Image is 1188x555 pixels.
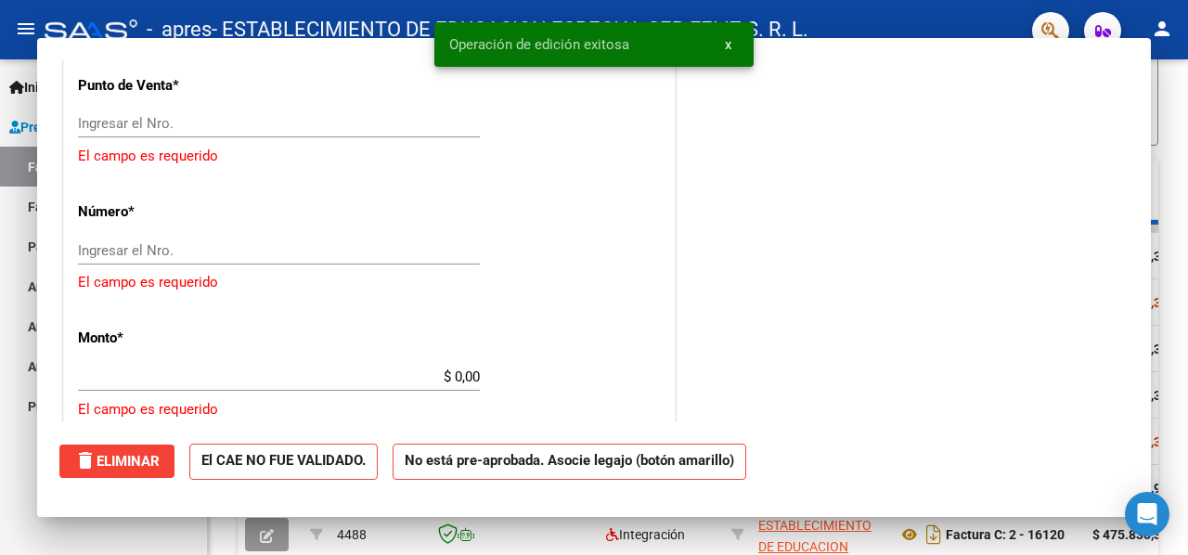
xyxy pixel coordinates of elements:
p: Monto [78,328,252,349]
p: El campo es requerido [78,399,661,420]
span: Prestadores / Proveedores [9,117,178,137]
span: Integración [606,527,685,542]
i: Descargar documento [922,520,946,549]
strong: Factura C: 2 - 16120 [946,527,1065,542]
span: - ESTABLECIMIENTO DE EDUCACION ESPECIAL SER FELIZ S. R. L. [212,9,808,50]
div: Open Intercom Messenger [1125,492,1169,536]
strong: El CAE NO FUE VALIDADO. [189,444,378,480]
span: Eliminar [74,453,160,470]
p: Número [78,201,252,223]
p: Punto de Venta [78,75,252,97]
span: 4488 [337,527,367,542]
div: 30657156406 [758,515,883,554]
mat-icon: menu [15,18,37,40]
strong: $ 475.830,36 [1092,527,1169,542]
strong: No está pre-aprobada. Asocie legajo (botón amarillo) [393,444,746,480]
p: El campo es requerido [78,272,661,293]
span: Operación de edición exitosa [449,35,629,54]
span: - apres [147,9,212,50]
span: Inicio [9,77,57,97]
p: El campo es requerido [78,146,661,167]
button: x [710,28,746,61]
span: x [725,36,731,53]
button: Eliminar [59,445,174,478]
mat-icon: person [1151,18,1173,40]
mat-icon: delete [74,449,97,471]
